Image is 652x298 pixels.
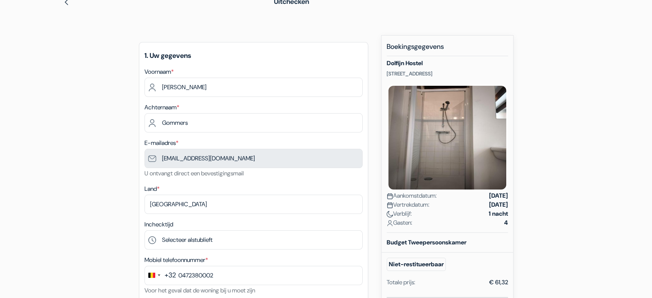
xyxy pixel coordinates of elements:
font: Vertrekdatum: [393,201,430,208]
img: calendar.svg [387,202,393,208]
font: Niet-restitueerbaar [389,260,444,268]
font: Mobiel telefoonnummer [144,256,205,264]
a: fout_overzicht [191,51,335,60]
img: calendar.svg [387,193,393,199]
font: 4 [504,219,508,226]
font: 1. Uw gegevens [144,51,191,60]
font: [STREET_ADDRESS] [387,70,433,77]
font: Land [144,185,157,193]
font: Dolfijn Hostel [387,59,423,67]
font: Inchecktijd [144,220,173,228]
input: Voer e-mailadres in [144,149,363,168]
font: Voornaam [144,68,171,75]
font: Boekingsgegevens [387,42,444,51]
font: 1 nacht [489,210,508,217]
button: Change country, selected Belgium (+32) [145,266,176,285]
font: Totale prijs: [387,278,415,286]
img: user_icon.svg [387,220,393,226]
font: € 61,32 [489,278,508,286]
input: Voer uw voornaam in [144,78,363,97]
input: 470 12 34 56 [144,266,363,285]
font: Gasten: [393,219,412,226]
font: fout_overzicht [191,53,335,63]
input: Voer achternaam in [144,113,363,132]
div: +32 [165,270,176,280]
font: Verblijf: [393,210,412,217]
font: [DATE] [489,201,508,208]
img: moon.svg [387,211,393,217]
font: U ontvangt direct een bevestigingsmail [144,169,244,177]
font: Voor het geval dat de woning bij u moet zijn [144,286,255,294]
font: [DATE] [489,192,508,199]
font: Achternaam [144,103,177,111]
font: Aankomstdatum: [393,192,437,199]
font: Budget Tweepersoonskamer [387,238,466,246]
font: E-mailadres [144,139,176,147]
